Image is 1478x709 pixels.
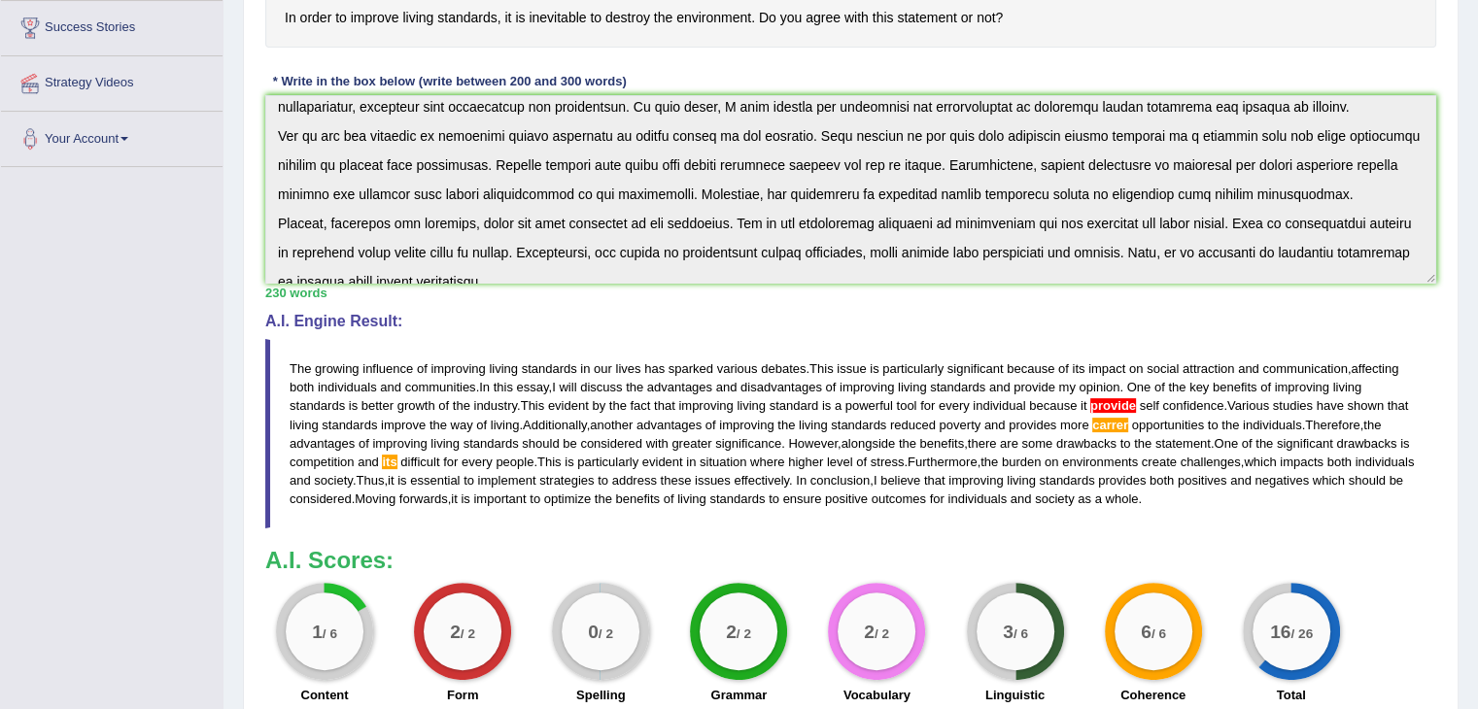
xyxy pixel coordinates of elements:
span: improving [948,473,1003,488]
span: advantages [636,418,702,432]
span: for [443,455,458,469]
span: be [1389,473,1402,488]
span: important [473,491,526,506]
span: Moving [355,491,395,506]
span: to [1120,436,1131,451]
span: for [920,398,935,413]
span: opinion [1079,380,1119,394]
span: significant [1277,436,1333,451]
span: Possible typo: you repeated a whitespace (did you mean: ) [1123,380,1127,394]
span: living [1007,473,1036,488]
span: growth [397,398,435,413]
span: standards [1039,473,1094,488]
span: that [924,473,945,488]
span: debates [761,361,806,376]
label: Vocabulary [843,686,911,704]
span: implement [478,473,536,488]
small: / 6 [323,626,337,641]
span: people [496,455,533,469]
span: I [552,380,556,394]
span: of [705,418,716,432]
span: alongside [842,436,896,451]
span: living [799,418,828,432]
span: improving [719,418,773,432]
span: strategies [539,473,594,488]
big: 0 [588,621,599,642]
span: benefits [920,436,965,451]
span: difficult [400,455,439,469]
span: ensure [783,491,822,506]
span: because [1029,398,1077,413]
span: effectively [734,473,789,488]
span: there [968,436,997,451]
span: every [939,398,970,413]
span: improving [840,380,894,394]
span: reduced [890,418,936,432]
big: 2 [726,621,737,642]
span: Therefore [1305,418,1359,432]
span: individual [973,398,1025,413]
span: burden [1002,455,1041,469]
span: issue [837,361,866,376]
span: and [380,380,401,394]
span: confidence [1162,398,1223,413]
span: which [1244,455,1276,469]
span: to [598,473,608,488]
span: various [717,361,758,376]
span: Furthermore [908,455,978,469]
span: to [1208,418,1219,432]
small: / 2 [875,626,889,641]
blockquote: . , . , . . . . , . , . , , . . . , , . , . , . , . [265,339,1436,528]
span: influence [362,361,413,376]
big: 16 [1270,621,1290,642]
span: powerful [845,398,893,413]
span: drawbacks [1056,436,1117,451]
span: of [438,398,449,413]
span: that [1388,398,1409,413]
h4: A.I. Engine Result: [265,313,1436,330]
div: * Write in the box below (write between 200 and 300 words) [265,72,634,90]
span: standards [322,418,377,432]
span: benefits [1213,380,1257,394]
span: situation [700,455,746,469]
b: A.I. Scores: [265,547,394,573]
span: standard [770,398,819,413]
big: 6 [1141,621,1151,642]
span: outcomes [872,491,926,506]
span: environments [1062,455,1138,469]
span: improving [678,398,733,413]
span: our [594,361,612,376]
span: to [464,473,474,488]
span: more [1060,418,1089,432]
span: sparked [669,361,713,376]
span: poverty [939,418,980,432]
span: should [1349,473,1386,488]
span: it [451,491,458,506]
span: impacts [1280,455,1323,469]
span: However [788,436,838,451]
span: standards [930,380,985,394]
span: of [1260,380,1271,394]
span: considered [580,436,642,451]
span: way [451,418,473,432]
span: social [1147,361,1179,376]
span: provides [1098,473,1146,488]
span: is [349,398,358,413]
span: society [314,473,353,488]
span: advantages [647,380,712,394]
span: of [825,380,836,394]
span: and [1230,473,1252,488]
span: lives [615,361,640,376]
span: competition [290,455,354,469]
span: Possible typo: you repeated a whitespace (did you mean: ) [785,436,789,451]
span: challenges [1180,455,1240,469]
span: stress [871,455,905,469]
span: attraction [1183,361,1234,376]
span: studies [1273,398,1313,413]
span: level [827,455,853,469]
span: evident [548,398,589,413]
span: optimize [544,491,591,506]
label: Content [300,686,348,704]
span: particularly [577,455,638,469]
span: of [664,491,674,506]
